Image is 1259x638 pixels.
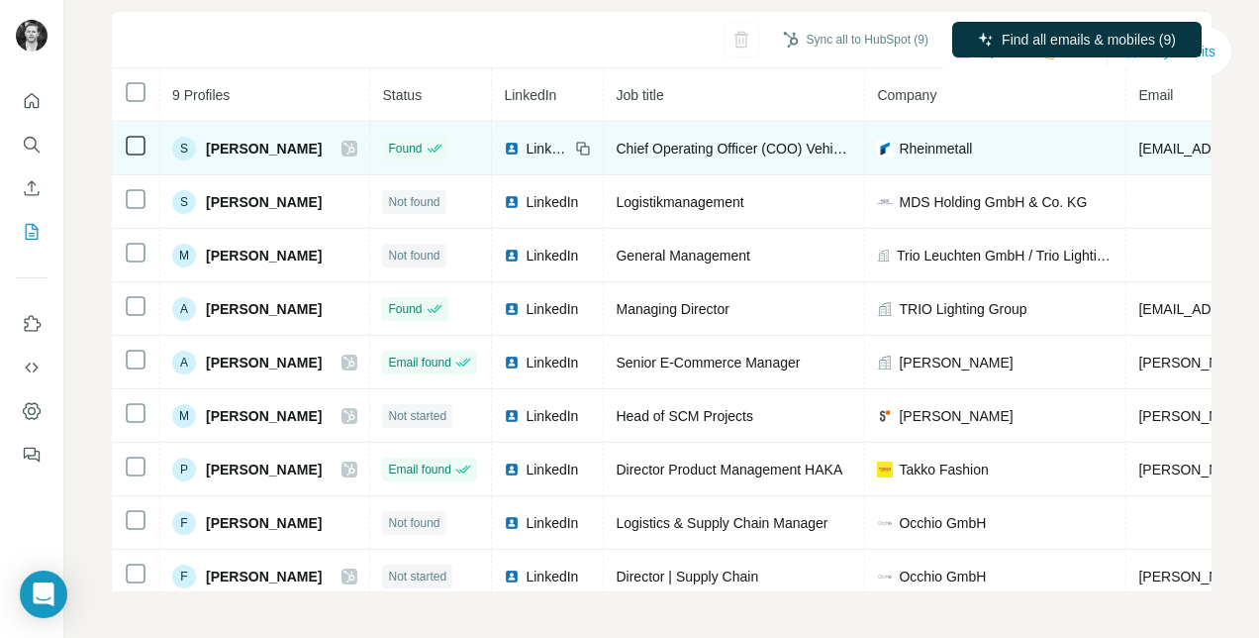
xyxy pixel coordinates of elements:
[206,192,322,212] span: [PERSON_NAME]
[899,460,988,479] span: Takko Fashion
[504,462,520,478] img: LinkedIn logo
[616,194,743,210] span: Logistikmanagement
[899,192,1087,212] span: MDS Holding GmbH & Co. KG
[526,406,578,426] span: LinkedIn
[526,192,578,212] span: LinkedIn
[172,87,230,103] span: 9 Profiles
[172,190,196,214] div: S
[388,568,446,585] span: Not started
[769,25,942,54] button: Sync all to HubSpot (9)
[20,571,67,618] div: Open Intercom Messenger
[206,567,322,586] span: [PERSON_NAME]
[172,297,196,321] div: A
[16,83,48,119] button: Quick start
[616,408,753,424] span: Head of SCM Projects
[16,306,48,342] button: Use Surfe on LinkedIn
[206,460,322,479] span: [PERSON_NAME]
[899,353,1013,372] span: [PERSON_NAME]
[172,565,196,588] div: F
[616,248,749,264] span: General Management
[16,127,48,162] button: Search
[526,567,578,586] span: LinkedIn
[526,246,578,266] span: LinkedIn
[616,355,800,371] span: Senior E-Commerce Manager
[504,194,520,210] img: LinkedIn logo
[388,514,439,532] span: Not found
[172,511,196,535] div: F
[504,515,520,531] img: LinkedIn logo
[388,193,439,211] span: Not found
[16,170,48,206] button: Enrich CSV
[388,247,439,265] span: Not found
[388,407,446,425] span: Not started
[877,515,893,531] img: company-logo
[952,22,1202,57] button: Find all emails & mobiles (9)
[526,353,578,372] span: LinkedIn
[616,301,728,317] span: Managing Director
[504,248,520,264] img: LinkedIn logo
[388,354,450,372] span: Email found
[877,141,893,157] img: company-logo
[16,214,48,250] button: My lists
[504,141,520,157] img: LinkedIn logo
[897,246,1114,266] span: Trio Leuchten GmbH / Trio Lighting Group
[206,353,322,372] span: [PERSON_NAME]
[504,355,520,371] img: LinkedIn logo
[206,513,322,533] span: [PERSON_NAME]
[382,87,422,103] span: Status
[16,437,48,473] button: Feedback
[206,246,322,266] span: [PERSON_NAME]
[172,404,196,428] div: M
[899,513,986,533] span: Occhio GmbH
[877,462,893,478] img: company-logo
[526,299,578,319] span: LinkedIn
[388,140,422,158] span: Found
[1002,30,1176,50] span: Find all emails & mobiles (9)
[899,139,972,159] span: Rheinmetall
[504,569,520,585] img: LinkedIn logo
[206,299,322,319] span: [PERSON_NAME]
[16,393,48,429] button: Dashboard
[388,300,422,318] span: Found
[899,406,1013,426] span: [PERSON_NAME]
[526,513,578,533] span: LinkedIn
[16,20,48,52] img: Avatar
[526,460,578,479] span: LinkedIn
[388,461,450,478] span: Email found
[877,408,893,424] img: company-logo
[504,408,520,424] img: LinkedIn logo
[899,567,986,586] span: Occhio GmbH
[877,569,893,585] img: company-logo
[899,299,1026,319] span: TRIO Lighting Group
[504,301,520,317] img: LinkedIn logo
[16,350,48,385] button: Use Surfe API
[526,139,569,159] span: LinkedIn
[206,139,322,159] span: [PERSON_NAME]
[172,351,196,374] div: A
[877,87,936,103] span: Company
[172,137,196,160] div: S
[206,406,322,426] span: [PERSON_NAME]
[172,458,196,481] div: P
[616,141,1101,157] span: Chief Operating Officer (COO) Vehicle System Division at Rheinmetall Defence
[616,462,842,478] span: Director Product Management HAKA
[616,87,663,103] span: Job title
[877,194,893,210] img: company-logo
[172,244,196,267] div: M
[1138,87,1173,103] span: Email
[616,569,758,585] span: Director | Supply Chain
[504,87,556,103] span: LinkedIn
[616,515,827,531] span: Logistics & Supply Chain Manager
